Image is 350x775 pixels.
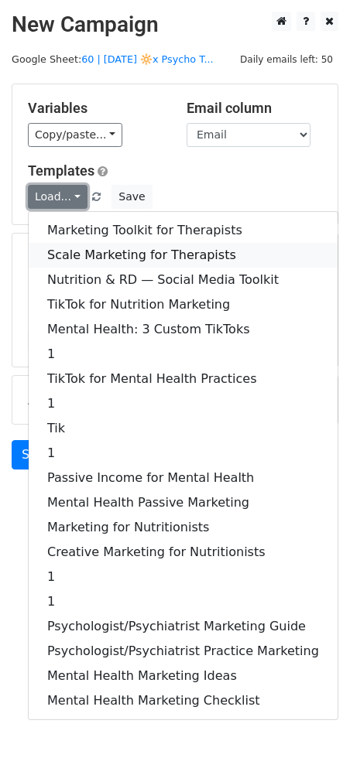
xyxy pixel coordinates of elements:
[29,515,338,540] a: Marketing for Nutritionists
[29,391,338,416] a: 1
[28,123,122,147] a: Copy/paste...
[29,565,338,589] a: 1
[29,540,338,565] a: Creative Marketing for Nutritionists
[29,416,338,441] a: Tik
[112,185,152,209] button: Save
[29,639,338,664] a: Psychologist/Psychiatrist Practice Marketing
[29,342,338,367] a: 1
[12,440,63,469] a: Send
[29,466,338,490] a: Passive Income for Mental Health
[29,589,338,614] a: 1
[29,614,338,639] a: Psychologist/Psychiatrist Marketing Guide
[28,185,87,209] a: Load...
[81,53,213,65] a: 60 | [DATE] 🔆x Psycho T...
[28,162,94,179] a: Templates
[29,268,338,292] a: Nutrition & RD — Social Media Toolkit
[29,688,338,713] a: Mental Health Marketing Checklist
[29,441,338,466] a: 1
[235,53,338,65] a: Daily emails left: 50
[29,292,338,317] a: TikTok for Nutrition Marketing
[12,12,338,38] h2: New Campaign
[28,100,163,117] h5: Variables
[29,367,338,391] a: TikTok for Mental Health Practices
[29,664,338,688] a: Mental Health Marketing Ideas
[29,243,338,268] a: Scale Marketing for Therapists
[29,218,338,243] a: Marketing Toolkit for Therapists
[187,100,322,117] h5: Email column
[235,51,338,68] span: Daily emails left: 50
[12,53,214,65] small: Google Sheet:
[273,701,350,775] iframe: Chat Widget
[29,317,338,342] a: Mental Health: 3 Custom TikToks
[29,490,338,515] a: Mental Health Passive Marketing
